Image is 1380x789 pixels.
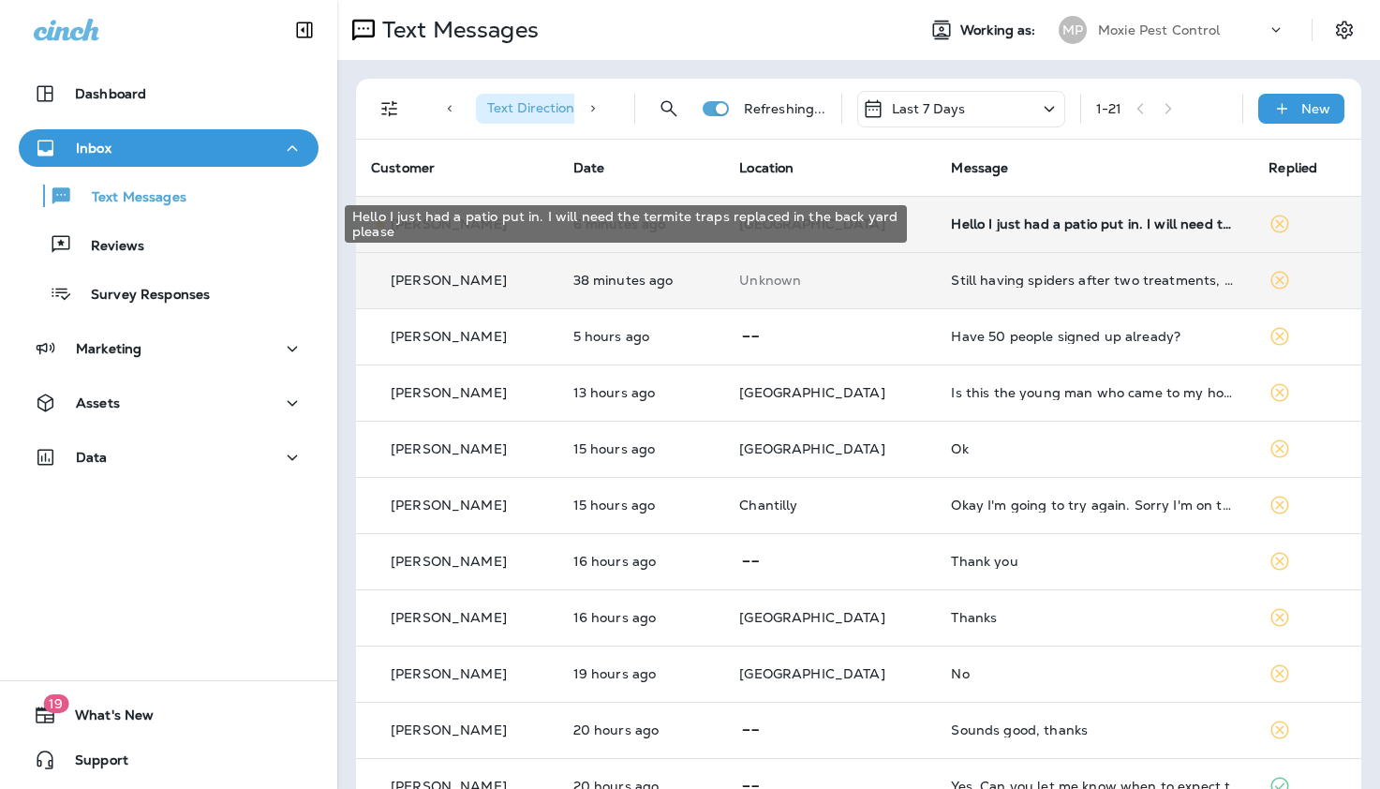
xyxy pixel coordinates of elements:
span: Text Direction : Incoming [487,99,636,116]
button: Inbox [19,129,319,167]
button: 19What's New [19,696,319,734]
div: Hello I just had a patio put in. I will need the termite traps replaced in the back yard please [951,216,1239,231]
div: Ok [951,441,1239,456]
p: Aug 20, 2025 01:45 PM [573,666,710,681]
p: Aug 20, 2025 05:12 PM [573,554,710,569]
p: [PERSON_NAME] [391,385,507,400]
span: Support [56,752,128,775]
span: Customer [371,159,435,176]
span: Date [573,159,605,176]
div: Text Direction:Incoming [476,94,667,124]
p: Inbox [76,141,111,156]
div: 1 - 21 [1096,101,1122,116]
p: Survey Responses [72,287,210,305]
div: Is this the young man who came to my house and talked me into your services [951,385,1239,400]
span: What's New [56,707,154,730]
span: Replied [1269,159,1317,176]
p: Aug 20, 2025 12:51 PM [573,722,710,737]
button: Search Messages [650,90,688,127]
button: Dashboard [19,75,319,112]
p: [PERSON_NAME] [391,722,507,737]
p: Last 7 Days [892,101,966,116]
p: Text Messages [73,189,186,207]
p: [PERSON_NAME] [391,610,507,625]
p: Data [76,450,108,465]
p: Dashboard [75,86,146,101]
div: Sounds good, thanks [951,722,1239,737]
div: Okay I'm going to try again. Sorry I'm on the treadmill and I'm voice texting. No thank you. We a... [951,498,1239,513]
div: Thanks [951,610,1239,625]
p: [PERSON_NAME] [391,498,507,513]
p: Moxie Pest Control [1098,22,1221,37]
p: Aug 20, 2025 07:41 PM [573,385,710,400]
p: [PERSON_NAME] [391,273,507,288]
p: Aug 20, 2025 06:05 PM [573,441,710,456]
button: Text Messages [19,176,319,216]
p: [PERSON_NAME] [391,554,507,569]
p: Marketing [76,341,141,356]
span: 19 [43,694,68,713]
button: Data [19,439,319,476]
p: [PERSON_NAME] [391,666,507,681]
p: [PERSON_NAME] [391,441,507,456]
button: Settings [1328,13,1361,47]
div: Hello I just had a patio put in. I will need the termite traps replaced in the back yard please [345,205,907,243]
button: Support [19,741,319,779]
button: Assets [19,384,319,422]
div: Have 50 people signed up already? [951,329,1239,344]
span: [GEOGRAPHIC_DATA] [739,609,884,626]
p: Refreshing... [744,101,826,116]
span: [GEOGRAPHIC_DATA] [739,384,884,401]
span: Location [739,159,794,176]
span: Working as: [960,22,1040,38]
button: Survey Responses [19,274,319,313]
div: MP [1059,16,1087,44]
p: Aug 21, 2025 08:34 AM [573,273,710,288]
button: Collapse Sidebar [278,11,331,49]
button: Filters [371,90,408,127]
span: Chantilly [739,497,797,514]
span: [GEOGRAPHIC_DATA] [739,665,884,682]
p: New [1301,101,1330,116]
p: Aug 20, 2025 05:32 PM [573,498,710,513]
p: Aug 20, 2025 05:11 PM [573,610,710,625]
span: Message [951,159,1008,176]
div: No [951,666,1239,681]
p: Text Messages [375,16,539,44]
p: Reviews [72,238,144,256]
div: Still having spiders after two treatments, can you send person out? [951,273,1239,288]
p: Aug 21, 2025 04:03 AM [573,329,710,344]
p: [PERSON_NAME] [391,329,507,344]
p: This customer does not have a last location and the phone number they messaged is not assigned to... [739,273,921,288]
button: Marketing [19,330,319,367]
div: Thank you [951,554,1239,569]
p: Assets [76,395,120,410]
button: Reviews [19,225,319,264]
span: [GEOGRAPHIC_DATA] [739,440,884,457]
